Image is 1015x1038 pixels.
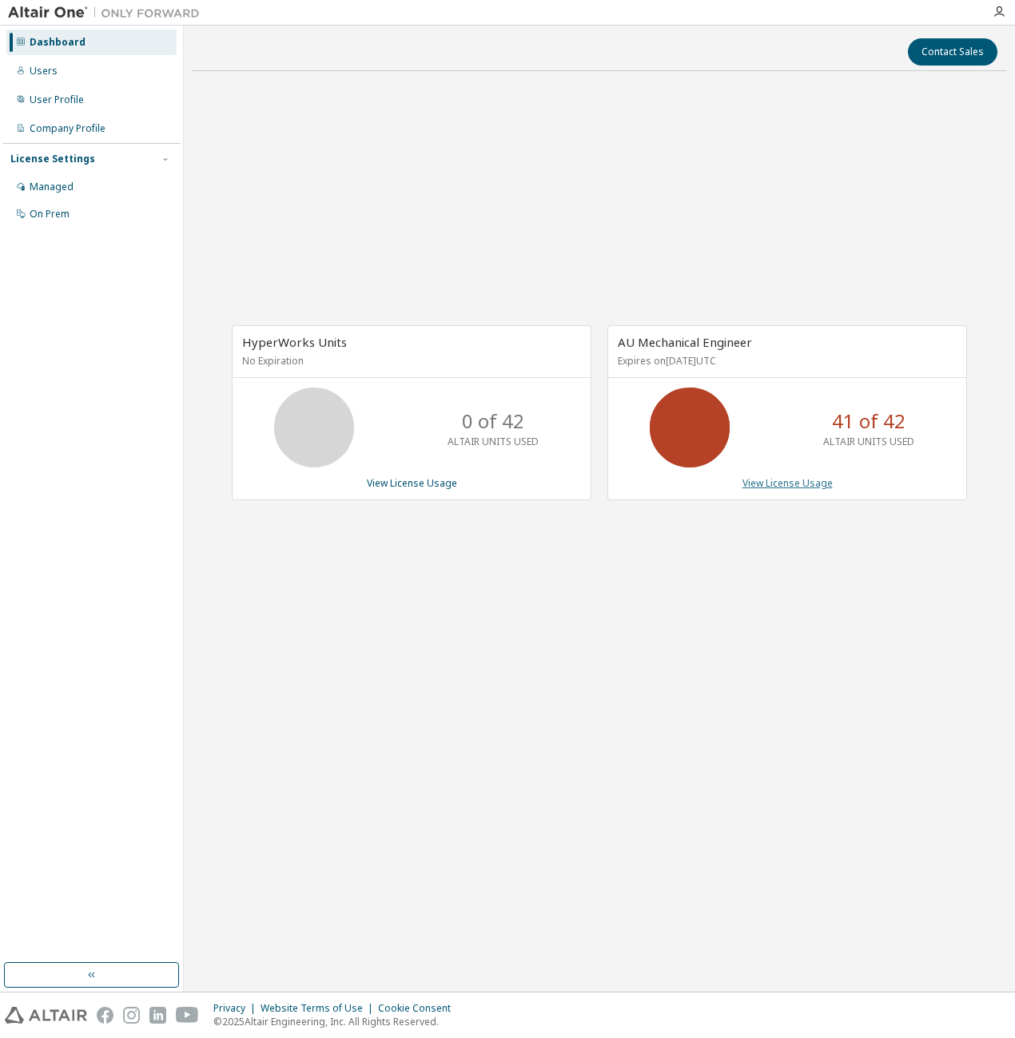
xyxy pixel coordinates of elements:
[30,93,84,106] div: User Profile
[30,65,58,78] div: Users
[367,476,457,490] a: View License Usage
[261,1002,378,1015] div: Website Terms of Use
[30,181,74,193] div: Managed
[10,153,95,165] div: License Settings
[242,334,347,350] span: HyperWorks Units
[5,1007,87,1024] img: altair_logo.svg
[213,1002,261,1015] div: Privacy
[8,5,208,21] img: Altair One
[618,334,752,350] span: AU Mechanical Engineer
[123,1007,140,1024] img: instagram.svg
[823,435,914,448] p: ALTAIR UNITS USED
[448,435,539,448] p: ALTAIR UNITS USED
[213,1015,460,1028] p: © 2025 Altair Engineering, Inc. All Rights Reserved.
[176,1007,199,1024] img: youtube.svg
[742,476,833,490] a: View License Usage
[378,1002,460,1015] div: Cookie Consent
[97,1007,113,1024] img: facebook.svg
[30,122,105,135] div: Company Profile
[832,408,906,435] p: 41 of 42
[149,1007,166,1024] img: linkedin.svg
[618,354,953,368] p: Expires on [DATE] UTC
[908,38,997,66] button: Contact Sales
[30,208,70,221] div: On Prem
[242,354,577,368] p: No Expiration
[30,36,86,49] div: Dashboard
[462,408,524,435] p: 0 of 42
